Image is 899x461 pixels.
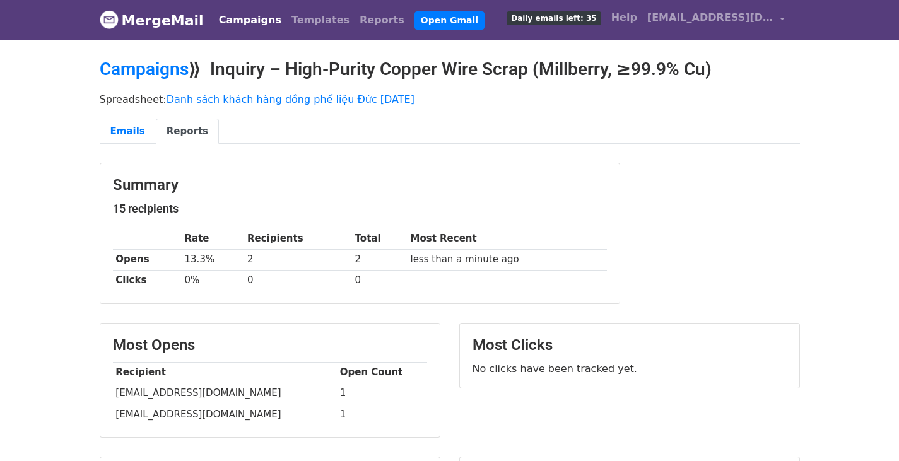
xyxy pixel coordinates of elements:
[244,228,352,249] th: Recipients
[473,362,787,375] p: No clicks have been tracked yet.
[100,93,800,106] p: Spreadsheet:
[100,59,800,80] h2: ⟫ Inquiry – High-Purity Copper Wire Scrap (Millberry, ≥99.9% Cu)
[100,7,204,33] a: MergeMail
[352,270,408,291] td: 0
[286,8,355,33] a: Templates
[408,228,607,249] th: Most Recent
[473,336,787,354] h3: Most Clicks
[337,383,427,404] td: 1
[100,59,189,79] a: Campaigns
[113,404,337,424] td: [EMAIL_ADDRESS][DOMAIN_NAME]
[606,5,642,30] a: Help
[352,228,408,249] th: Total
[244,249,352,270] td: 2
[337,404,427,424] td: 1
[414,11,485,30] a: Open Gmail
[113,336,427,354] h3: Most Opens
[167,93,414,105] a: Danh sách khách hàng đồng phế liệu Đức [DATE]
[182,270,244,291] td: 0%
[647,10,773,25] span: [EMAIL_ADDRESS][DOMAIN_NAME]
[337,362,427,383] th: Open Count
[113,270,182,291] th: Clicks
[100,10,119,29] img: MergeMail logo
[182,228,244,249] th: Rate
[352,249,408,270] td: 2
[182,249,244,270] td: 13.3%
[502,5,606,30] a: Daily emails left: 35
[113,176,607,194] h3: Summary
[355,8,409,33] a: Reports
[113,249,182,270] th: Opens
[113,202,607,216] h5: 15 recipients
[156,119,219,144] a: Reports
[408,249,607,270] td: less than a minute ago
[113,383,337,404] td: [EMAIL_ADDRESS][DOMAIN_NAME]
[113,362,337,383] th: Recipient
[244,270,352,291] td: 0
[214,8,286,33] a: Campaigns
[507,11,601,25] span: Daily emails left: 35
[100,119,156,144] a: Emails
[642,5,790,35] a: [EMAIL_ADDRESS][DOMAIN_NAME]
